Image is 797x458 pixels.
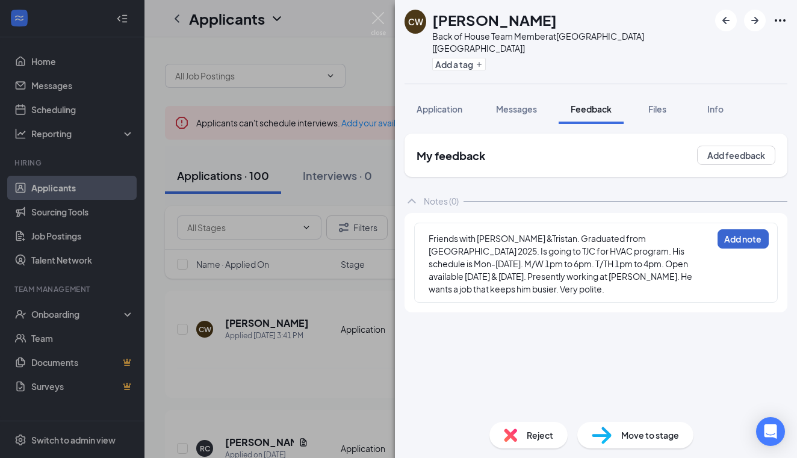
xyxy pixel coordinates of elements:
span: Feedback [571,104,612,114]
span: Move to stage [621,429,679,442]
button: ArrowLeftNew [715,10,737,31]
span: Files [648,104,666,114]
div: Back of House Team Member at [GEOGRAPHIC_DATA] [[GEOGRAPHIC_DATA]] [432,30,709,54]
div: Open Intercom Messenger [756,417,785,446]
button: Add note [718,229,769,249]
svg: Plus [476,61,483,68]
span: Application [417,104,462,114]
span: Reject [527,429,553,442]
h2: My feedback [417,148,485,163]
svg: ChevronUp [405,194,419,208]
span: Info [707,104,724,114]
div: Notes (0) [424,195,459,207]
button: PlusAdd a tag [432,58,486,70]
svg: ArrowRight [748,13,762,28]
h1: [PERSON_NAME] [432,10,557,30]
button: Add feedback [697,146,775,165]
svg: Ellipses [773,13,787,28]
span: Friends with [PERSON_NAME] &Tristan. Graduated from [GEOGRAPHIC_DATA] 2025. Is going to TJC for H... [429,233,693,294]
span: Messages [496,104,537,114]
svg: ArrowLeftNew [719,13,733,28]
button: ArrowRight [744,10,766,31]
div: CW [408,16,423,28]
